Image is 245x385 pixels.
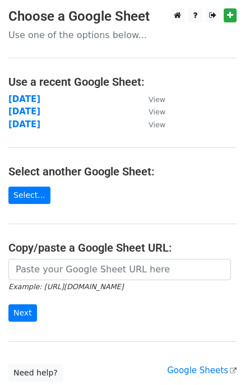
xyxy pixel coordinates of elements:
[8,8,237,25] h3: Choose a Google Sheet
[149,95,165,104] small: View
[8,75,237,89] h4: Use a recent Google Sheet:
[137,119,165,129] a: View
[8,304,37,322] input: Next
[8,259,231,280] input: Paste your Google Sheet URL here
[8,187,50,204] a: Select...
[8,364,63,382] a: Need help?
[137,106,165,117] a: View
[149,108,165,116] small: View
[8,119,40,129] a: [DATE]
[8,29,237,41] p: Use one of the options below...
[8,165,237,178] h4: Select another Google Sheet:
[8,282,123,291] small: Example: [URL][DOMAIN_NAME]
[167,365,237,375] a: Google Sheets
[8,94,40,104] a: [DATE]
[189,331,245,385] iframe: Chat Widget
[8,106,40,117] a: [DATE]
[8,241,237,254] h4: Copy/paste a Google Sheet URL:
[137,94,165,104] a: View
[149,120,165,129] small: View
